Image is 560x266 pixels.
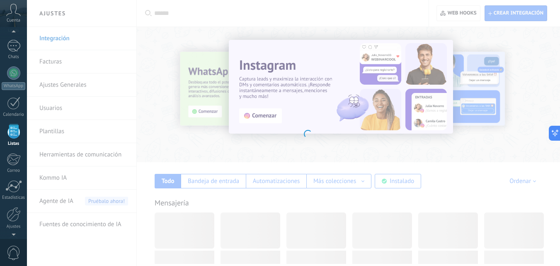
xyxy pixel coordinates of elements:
[2,195,26,200] div: Estadísticas
[2,54,26,60] div: Chats
[2,82,25,90] div: WhatsApp
[2,141,26,146] div: Listas
[2,224,26,229] div: Ajustes
[2,112,26,117] div: Calendario
[2,168,26,173] div: Correo
[7,18,20,23] span: Cuenta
